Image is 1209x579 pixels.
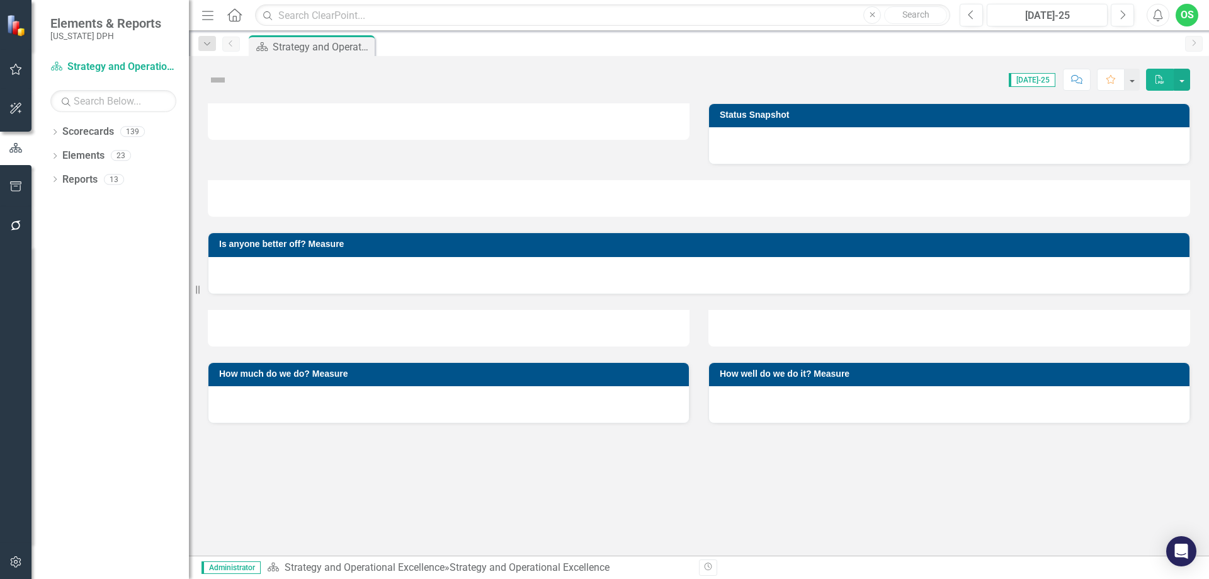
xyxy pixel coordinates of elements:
[285,561,445,573] a: Strategy and Operational Excellence
[50,16,161,31] span: Elements & Reports
[50,90,176,112] input: Search Below...
[208,70,228,90] img: Not Defined
[104,174,124,185] div: 13
[219,239,1183,249] h3: Is anyone better off? Measure
[50,31,161,41] small: [US_STATE] DPH
[902,9,929,20] span: Search
[50,60,176,74] a: Strategy and Operational Excellence
[991,8,1103,23] div: [DATE]-25
[1166,536,1196,566] div: Open Intercom Messenger
[219,369,683,379] h3: How much do we do? Measure
[720,110,1183,120] h3: Status Snapshot
[884,6,947,24] button: Search
[111,151,131,161] div: 23
[273,39,372,55] div: Strategy and Operational Excellence
[1176,4,1198,26] button: OS
[987,4,1108,26] button: [DATE]-25
[450,561,610,573] div: Strategy and Operational Excellence
[62,149,105,163] a: Elements
[62,173,98,187] a: Reports
[6,14,28,36] img: ClearPoint Strategy
[201,561,261,574] span: Administrator
[1009,73,1055,87] span: [DATE]-25
[720,369,1183,379] h3: How well do we do it? Measure
[120,127,145,137] div: 139
[62,125,114,139] a: Scorecards
[267,561,690,575] div: »
[255,4,950,26] input: Search ClearPoint...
